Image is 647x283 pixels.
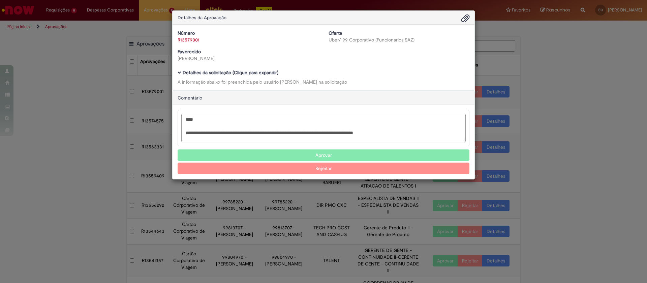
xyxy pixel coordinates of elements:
div: [PERSON_NAME] [178,55,318,62]
span: Detalhes da Aprovação [178,15,226,21]
b: Oferta [329,30,342,36]
b: Número [178,30,195,36]
a: R13579001 [178,37,199,43]
button: Rejeitar [178,163,469,174]
div: A informação abaixo foi preenchida pelo usuário [PERSON_NAME] na solicitação [178,79,469,85]
button: Aprovar [178,149,469,161]
span: Comentário [178,95,202,101]
b: Favorecido [178,49,201,55]
b: Detalhes da solicitação (Clique para expandir) [183,69,278,76]
h5: Detalhes da solicitação (Clique para expandir) [178,70,469,75]
div: Uber/ 99 Corporativo (Funcionarios SAZ) [329,36,469,43]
